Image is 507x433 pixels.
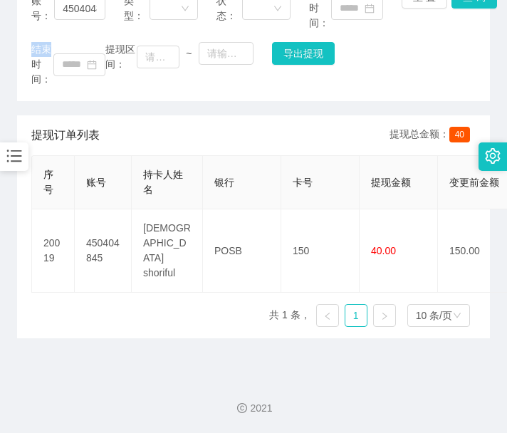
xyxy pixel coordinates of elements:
[75,209,132,293] td: 450404845
[390,127,476,144] div: 提现总金额：
[199,42,254,65] input: 请输入最大值为
[143,169,183,195] span: 持卡人姓名
[281,209,360,293] td: 150
[237,403,247,413] i: 图标: copyright
[371,177,411,188] span: 提现金额
[86,177,106,188] span: 账号
[137,46,179,68] input: 请输入最小值为
[43,169,53,195] span: 序号
[11,401,496,416] div: 2021
[31,42,53,87] span: 结束时间：
[272,42,335,65] button: 导出提现
[105,42,137,72] span: 提现区间：
[449,177,499,188] span: 变更前金额
[203,209,281,293] td: POSB
[132,209,203,293] td: [DEMOGRAPHIC_DATA] shoriful
[365,4,375,14] i: 图标: calendar
[32,209,75,293] td: 20019
[485,148,501,164] i: 图标: setting
[293,177,313,188] span: 卡号
[5,147,23,165] i: 图标: bars
[273,4,282,14] i: 图标: down
[31,127,100,144] span: 提现订单列表
[345,305,367,326] a: 1
[416,305,452,326] div: 10 条/页
[345,304,367,327] li: 1
[214,177,234,188] span: 银行
[179,46,199,61] span: ~
[373,304,396,327] li: 下一页
[323,312,332,320] i: 图标: left
[380,312,389,320] i: 图标: right
[316,304,339,327] li: 上一页
[453,311,461,321] i: 图标: down
[269,304,310,327] li: 共 1 条，
[181,4,189,14] i: 图标: down
[449,127,470,142] span: 40
[87,60,97,70] i: 图标: calendar
[371,245,396,256] span: 40.00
